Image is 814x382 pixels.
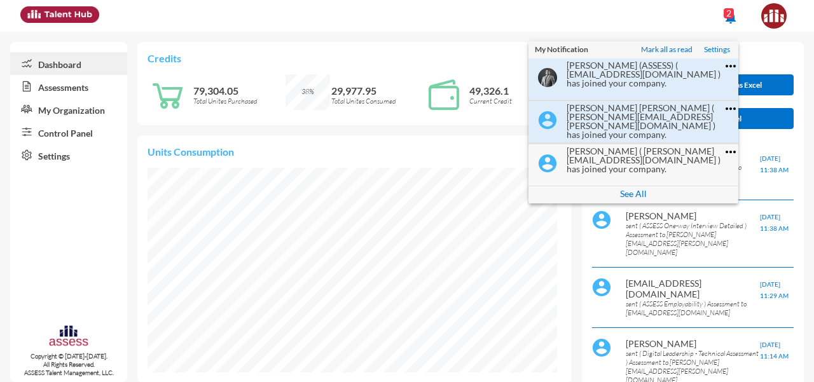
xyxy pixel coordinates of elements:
mat-icon: more_horiz [723,144,738,160]
a: See All [620,186,647,201]
a: [PERSON_NAME] [PERSON_NAME] ( [PERSON_NAME][EMAIL_ADDRESS][PERSON_NAME][DOMAIN_NAME] ) has joined... [567,101,723,142]
mat-icon: more_horiz [723,101,738,116]
img: default%20profile%20image.svg [538,154,557,173]
a: [PERSON_NAME] (ASSESS) ( [EMAIL_ADDRESS][DOMAIN_NAME] ) has joined your company. [567,58,723,100]
mat-icon: more_horiz [723,58,738,74]
img: default%20profile%20image.svg [538,111,557,130]
p: Mark all as read [641,44,693,55]
img: ACg8ocKYnw5N-0Eptoxd2G72lfmrfr2D5tIeGKUbg8wooN_Lrlr6S-Y=s96-c [538,68,557,87]
a: Settings [704,44,730,55]
a: [PERSON_NAME] ( [PERSON_NAME][EMAIL_ADDRESS][DOMAIN_NAME] ) has joined your company. [567,144,723,186]
p: My Notification [535,44,588,55]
